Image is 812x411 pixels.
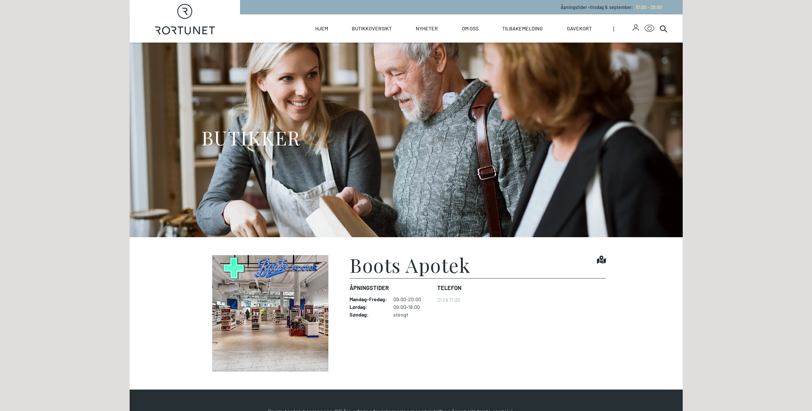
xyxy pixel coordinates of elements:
a: Tilbakemelding [502,14,543,43]
a: Om oss [462,14,478,43]
dd: stengt [393,311,432,318]
dt: Åpningstider [350,284,432,292]
a: Hjem [315,14,328,43]
a: Gavekort [567,14,592,43]
h1: Boots Apotek [350,255,470,274]
dt: Telefon [437,284,462,292]
dt: Søndag : [350,311,387,318]
dd: 09:00-20:00 [393,296,432,302]
a: Nyheter [416,14,438,43]
a: 10:00 - 20:00 [633,4,662,10]
a: 31 28 71 00 [437,297,460,303]
span: 10:00 - 20:00 [636,4,662,10]
dt: Lørdag : [350,304,387,310]
dd: 09:00-18:00 [393,304,432,310]
dt: Mandag - Fredag : [350,296,387,302]
h1: BUTIKKER [201,125,300,149]
a: Butikkoversikt [352,14,392,43]
p: Åpningstider - tirsdag 9. september : [561,4,662,11]
button: Open Accessibility Menu [644,23,655,34]
span: | [613,14,633,43]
